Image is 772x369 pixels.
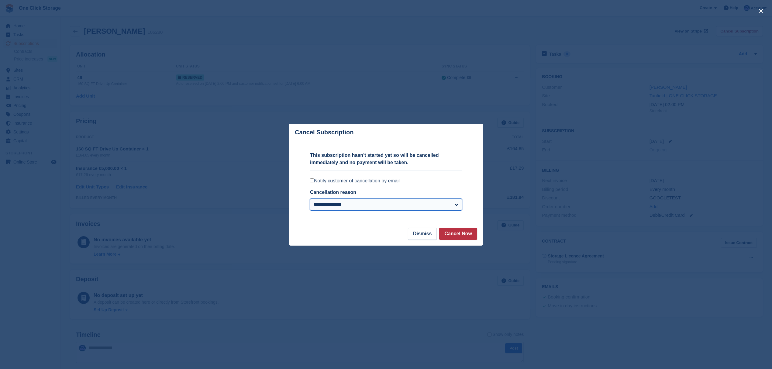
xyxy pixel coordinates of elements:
[310,178,462,184] label: Notify customer of cancellation by email
[756,6,766,16] button: close
[408,228,437,240] button: Dismiss
[439,228,477,240] button: Cancel Now
[310,152,462,166] p: This subscription hasn't started yet so will be cancelled immediately and no payment will be taken.
[310,178,314,182] input: Notify customer of cancellation by email
[310,190,356,195] label: Cancellation reason
[295,129,353,136] p: Cancel Subscription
